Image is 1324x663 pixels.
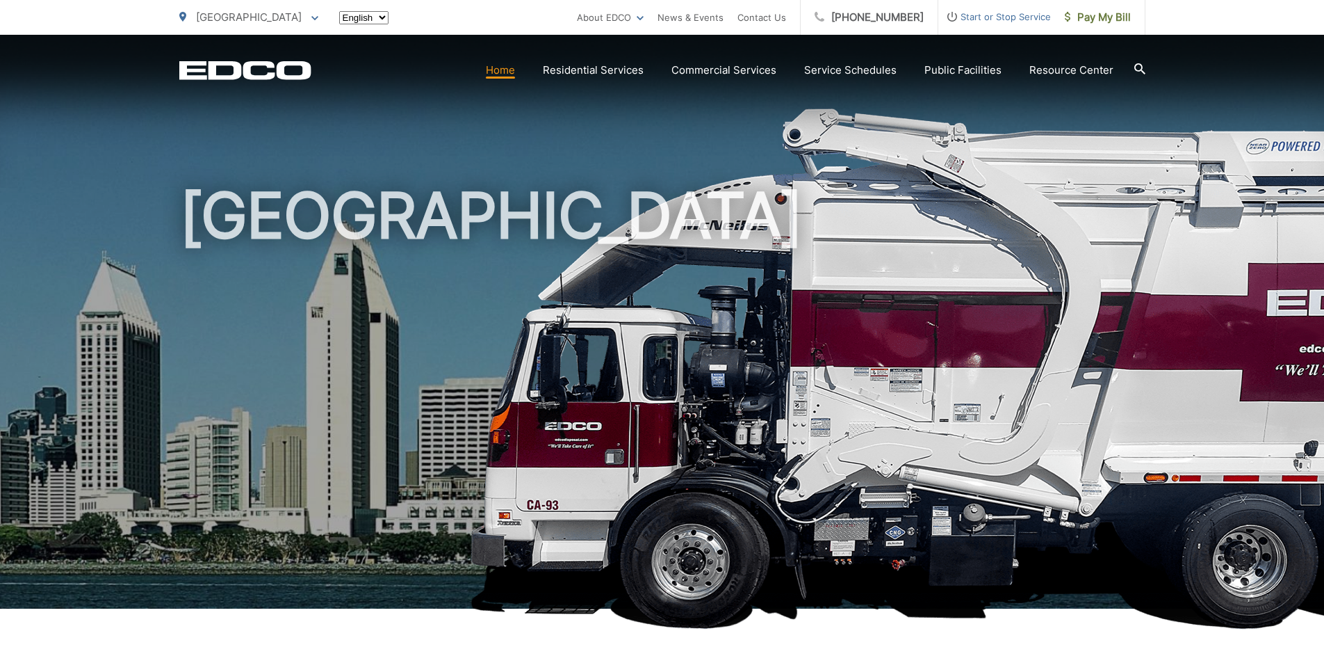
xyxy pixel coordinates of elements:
[179,61,311,80] a: EDCD logo. Return to the homepage.
[804,62,897,79] a: Service Schedules
[924,62,1002,79] a: Public Facilities
[657,9,724,26] a: News & Events
[671,62,776,79] a: Commercial Services
[196,10,302,24] span: [GEOGRAPHIC_DATA]
[486,62,515,79] a: Home
[737,9,786,26] a: Contact Us
[339,11,389,24] select: Select a language
[1065,9,1131,26] span: Pay My Bill
[179,181,1145,621] h1: [GEOGRAPHIC_DATA]
[577,9,644,26] a: About EDCO
[543,62,644,79] a: Residential Services
[1029,62,1113,79] a: Resource Center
